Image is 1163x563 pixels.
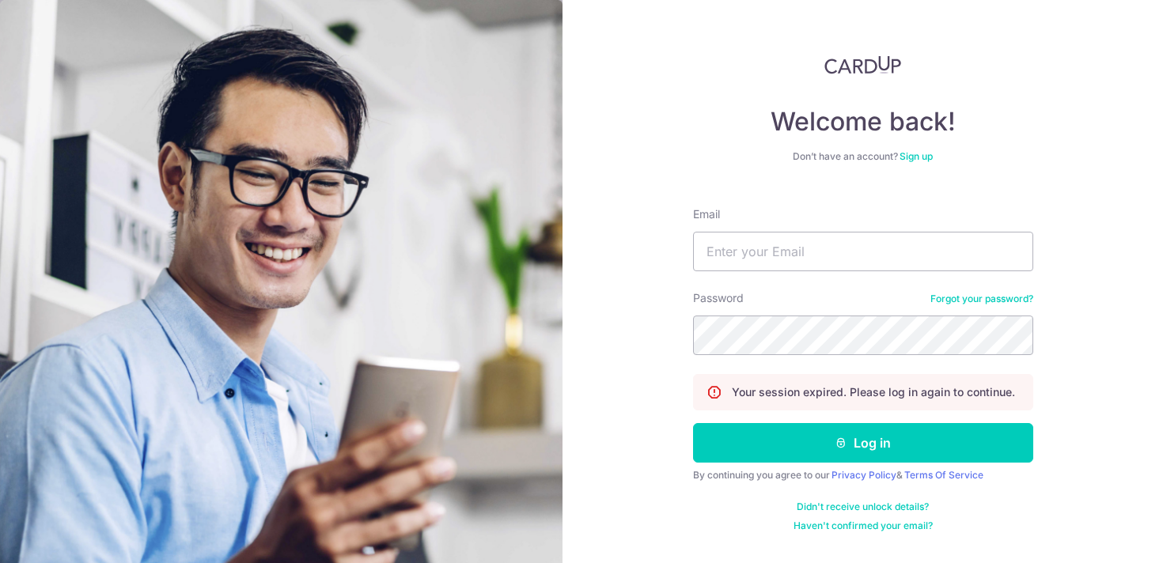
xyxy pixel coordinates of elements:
input: Enter your Email [693,232,1033,271]
button: Log in [693,423,1033,463]
a: Haven't confirmed your email? [794,520,933,532]
label: Email [693,206,720,222]
a: Privacy Policy [832,469,896,481]
a: Sign up [900,150,933,162]
h4: Welcome back! [693,106,1033,138]
a: Terms Of Service [904,469,983,481]
a: Forgot your password? [930,293,1033,305]
a: Didn't receive unlock details? [797,501,929,513]
img: CardUp Logo [824,55,902,74]
div: By continuing you agree to our & [693,469,1033,482]
p: Your session expired. Please log in again to continue. [732,384,1015,400]
label: Password [693,290,744,306]
div: Don’t have an account? [693,150,1033,163]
